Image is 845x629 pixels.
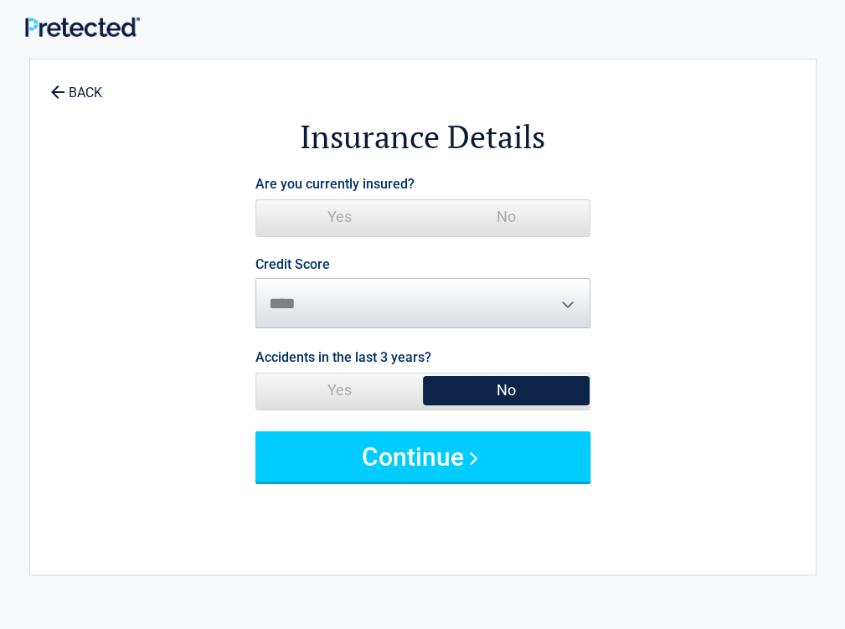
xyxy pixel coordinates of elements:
[255,173,415,195] label: Are you currently insured?
[256,374,423,407] span: Yes
[256,200,423,234] span: Yes
[47,70,106,100] a: BACK
[255,258,330,271] label: Credit Score
[255,346,431,369] label: Accidents in the last 3 years?
[423,200,590,234] span: No
[122,116,724,158] h2: Insurance Details
[423,374,590,407] span: No
[255,431,590,482] button: Continue
[25,17,140,38] img: Main Logo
